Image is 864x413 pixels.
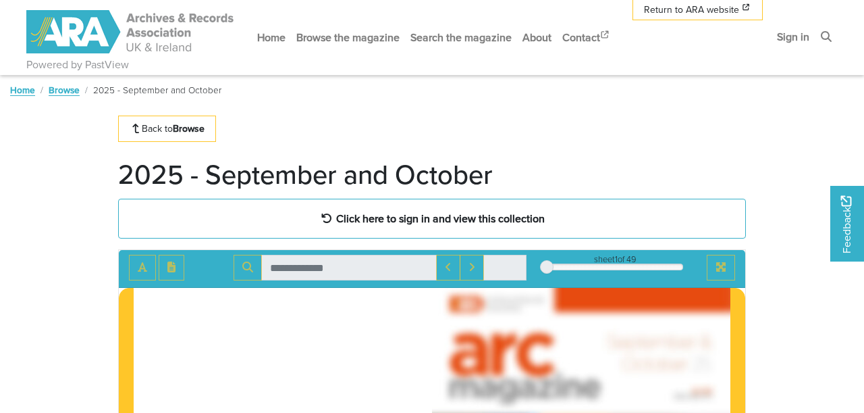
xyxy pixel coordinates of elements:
a: Search the magazine [405,20,517,55]
a: Browse [49,83,80,97]
a: Click here to sign in and view this collection [118,199,746,239]
a: Home [10,83,35,97]
span: Return to ARA website [644,3,739,17]
a: Back toBrowse [118,116,216,142]
a: Powered by PastView [26,57,129,73]
input: Search for [261,255,437,281]
a: Browse the magazine [291,20,405,55]
h1: 2025 - September and October [118,158,493,191]
a: Contact [557,20,616,55]
button: Toggle text selection (Alt+T) [129,255,156,281]
span: 1 [615,253,618,266]
span: 2025 - September and October [93,83,221,97]
a: ARA - ARC Magazine | Powered by PastView logo [26,3,236,62]
a: Sign in [772,19,815,55]
a: Home [252,20,291,55]
a: About [517,20,557,55]
div: sheet of 49 [547,253,683,266]
span: Feedback [838,195,855,253]
strong: Click here to sign in and view this collection [336,211,545,226]
button: Next Match [460,255,484,281]
a: Would you like to provide feedback? [830,186,864,262]
button: Previous Match [436,255,460,281]
button: Full screen mode [707,255,735,281]
strong: Browse [173,122,205,135]
button: Open transcription window [159,255,184,281]
img: ARA - ARC Magazine | Powered by PastView [26,10,236,53]
button: Search [234,255,262,281]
